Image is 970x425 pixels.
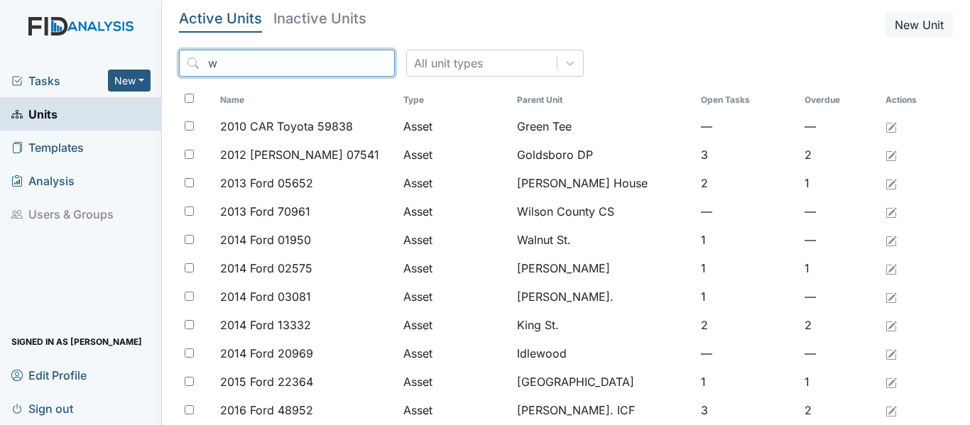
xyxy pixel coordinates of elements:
td: — [799,197,880,226]
td: Asset [398,368,511,396]
a: Edit [885,260,897,277]
td: Walnut St. [511,226,694,254]
span: 2013 Ford 70961 [220,203,310,220]
a: Edit [885,231,897,248]
td: 1 [799,368,880,396]
td: 2 [799,396,880,424]
th: Toggle SortBy [214,88,398,112]
th: Actions [880,88,951,112]
h5: Active Units [179,11,262,26]
td: Asset [398,169,511,197]
td: King St. [511,311,694,339]
a: Edit [885,373,897,390]
td: — [695,339,799,368]
span: 2014 Ford 01950 [220,231,311,248]
td: Asset [398,112,511,140]
td: — [695,112,799,140]
button: New Unit [885,11,953,38]
th: Toggle SortBy [799,88,880,112]
span: 2016 Ford 48952 [220,402,313,419]
td: Asset [398,197,511,226]
span: 2012 [PERSON_NAME] 07541 [220,146,379,163]
td: [PERSON_NAME] House [511,169,694,197]
td: — [695,197,799,226]
span: Templates [11,136,84,158]
td: Asset [398,140,511,169]
a: Edit [885,203,897,220]
td: 1 [695,282,799,311]
span: 2010 CAR Toyota 59838 [220,118,353,135]
td: [PERSON_NAME]. ICF [511,396,694,424]
td: 1 [799,169,880,197]
a: Edit [885,345,897,362]
a: Edit [885,288,897,305]
td: 1 [695,368,799,396]
th: Toggle SortBy [511,88,694,112]
h5: Inactive Units [273,11,366,26]
td: Wilson County CS [511,197,694,226]
td: 3 [695,140,799,169]
td: 2 [695,169,799,197]
td: 2 [695,311,799,339]
td: — [799,226,880,254]
td: [PERSON_NAME]. [511,282,694,311]
button: New [108,70,151,92]
td: 3 [695,396,799,424]
td: Asset [398,226,511,254]
input: Toggle All Rows Selected [185,94,194,103]
td: Asset [398,254,511,282]
td: — [799,339,880,368]
span: 2014 Ford 13332 [220,316,311,333]
th: Toggle SortBy [398,88,511,112]
span: 2014 Ford 20969 [220,345,313,362]
td: — [799,112,880,140]
a: Edit [885,146,897,163]
a: Edit [885,316,897,333]
td: Asset [398,311,511,339]
td: [PERSON_NAME] [511,254,694,282]
td: 1 [799,254,880,282]
td: 1 [695,226,799,254]
a: Edit [885,402,897,419]
th: Toggle SortBy [695,88,799,112]
td: [GEOGRAPHIC_DATA] [511,368,694,396]
td: 2 [799,140,880,169]
span: Signed in as [PERSON_NAME] [11,331,142,353]
span: Sign out [11,397,73,419]
span: Units [11,103,58,125]
a: Edit [885,175,897,192]
span: Edit Profile [11,364,87,386]
td: Green Tee [511,112,694,140]
span: 2015 Ford 22364 [220,373,313,390]
a: Edit [885,118,897,135]
div: All unit types [414,55,483,72]
span: Analysis [11,170,75,192]
input: Search... [179,50,395,77]
td: Idlewood [511,339,694,368]
span: 2013 Ford 05652 [220,175,313,192]
a: Tasks [11,72,108,89]
td: Asset [398,282,511,311]
td: — [799,282,880,311]
span: 2014 Ford 02575 [220,260,312,277]
td: Asset [398,339,511,368]
td: Goldsboro DP [511,140,694,169]
td: Asset [398,396,511,424]
span: 2014 Ford 03081 [220,288,311,305]
td: 2 [799,311,880,339]
td: 1 [695,254,799,282]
